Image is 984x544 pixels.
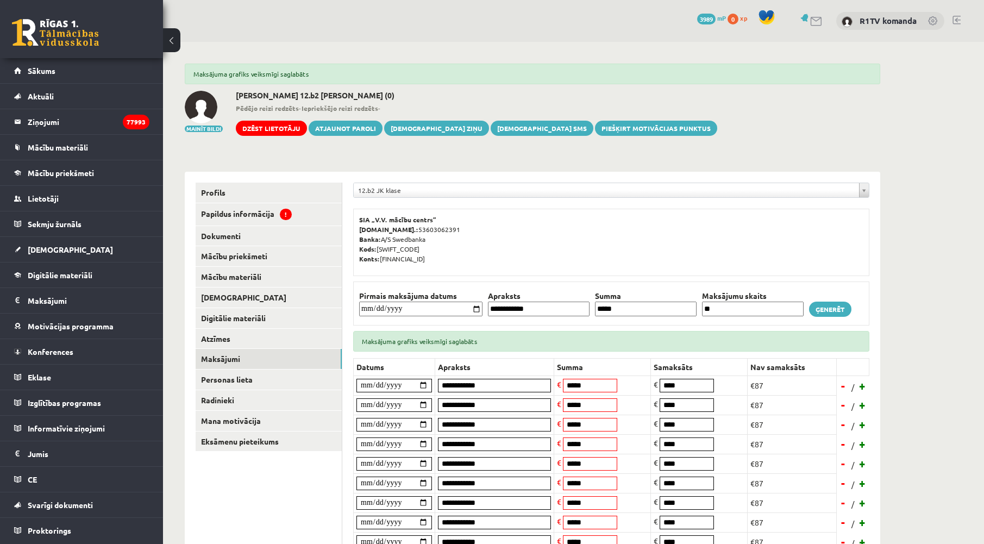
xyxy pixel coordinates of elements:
[384,121,489,136] a: [DEMOGRAPHIC_DATA] ziņu
[28,347,73,357] span: Konferences
[654,379,658,389] span: €
[28,449,48,459] span: Jumis
[14,160,149,185] a: Mācību priekšmeti
[654,399,658,409] span: €
[236,104,299,112] b: Pēdējo reizi redzēts
[554,358,651,376] th: Summa
[14,365,149,390] a: Eklase
[748,512,837,532] td: €87
[359,245,377,253] b: Kods:
[14,467,149,492] a: CE
[14,390,149,415] a: Izglītības programas
[356,290,485,302] th: Pirmais maksājuma datums
[557,497,561,507] span: €
[557,477,561,487] span: €
[12,19,99,46] a: Rīgas 1. Tālmācības vidusskola
[748,395,837,415] td: €87
[28,321,114,331] span: Motivācijas programma
[28,91,54,101] span: Aktuāli
[850,440,856,451] span: /
[196,183,342,203] a: Profils
[359,254,380,263] b: Konts:
[358,183,855,197] span: 12.b2 JK klase
[838,378,849,394] a: -
[857,397,868,413] a: +
[557,458,561,467] span: €
[14,518,149,543] a: Proktorings
[850,459,856,471] span: /
[354,358,435,376] th: Datums
[28,219,82,229] span: Sekmju žurnāls
[236,121,307,136] a: Dzēst lietotāju
[280,209,292,220] span: !
[354,183,869,197] a: 12.b2 JK klase
[196,390,342,410] a: Radinieki
[14,109,149,134] a: Ziņojumi77993
[28,66,55,76] span: Sākums
[697,14,726,22] a: 3989 mP
[196,246,342,266] a: Mācību priekšmeti
[196,308,342,328] a: Digitālie materiāli
[699,290,806,302] th: Maksājumu skaits
[14,211,149,236] a: Sekmju žurnāls
[557,418,561,428] span: €
[557,379,561,389] span: €
[697,14,716,24] span: 3989
[860,15,917,26] a: R1TV komanda
[359,225,418,234] b: [DOMAIN_NAME].:
[28,109,149,134] legend: Ziņojumi
[557,399,561,409] span: €
[850,382,856,393] span: /
[654,458,658,467] span: €
[748,415,837,434] td: €87
[728,14,738,24] span: 0
[196,432,342,452] a: Eksāmenu pieteikums
[748,358,837,376] th: Nav samaksāts
[850,420,856,432] span: /
[838,455,849,472] a: -
[592,290,699,302] th: Summa
[557,516,561,526] span: €
[14,416,149,441] a: Informatīvie ziņojumi
[857,416,868,433] a: +
[359,215,437,224] b: SIA „V.V. mācību centrs”
[857,495,868,511] a: +
[728,14,753,22] a: 0 xp
[654,516,658,526] span: €
[850,479,856,490] span: /
[359,215,863,264] p: 53603062391 A/S Swedbanka [SWIFT_CODE] [FINANCIAL_ID]
[838,475,849,491] a: -
[654,418,658,428] span: €
[857,475,868,491] a: +
[14,186,149,211] a: Lietotāji
[595,121,717,136] a: Piešķirt motivācijas punktus
[28,168,94,178] span: Mācību priekšmeti
[196,203,342,226] a: Papildus informācija!
[196,287,342,308] a: [DEMOGRAPHIC_DATA]
[185,91,217,123] img: Sidnijs Kalniņš
[28,500,93,510] span: Svarīgi dokumenti
[740,14,747,22] span: xp
[196,370,342,390] a: Personas lieta
[717,14,726,22] span: mP
[651,358,748,376] th: Samaksāts
[28,423,105,433] span: Informatīvie ziņojumi
[196,226,342,246] a: Dokumenti
[857,436,868,452] a: +
[14,288,149,313] a: Maksājumi
[14,58,149,83] a: Sākums
[838,397,849,413] a: -
[748,473,837,493] td: €87
[302,104,378,112] b: Iepriekšējo reizi redzēts
[353,331,869,352] div: Maksājuma grafiks veiksmīgi saglabāts
[14,492,149,517] a: Svarīgi dokumenti
[850,518,856,529] span: /
[309,121,383,136] a: Atjaunot paroli
[838,514,849,530] a: -
[435,358,554,376] th: Apraksts
[14,339,149,364] a: Konferences
[748,376,837,395] td: €87
[14,441,149,466] a: Jumis
[491,121,593,136] a: [DEMOGRAPHIC_DATA] SMS
[838,495,849,511] a: -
